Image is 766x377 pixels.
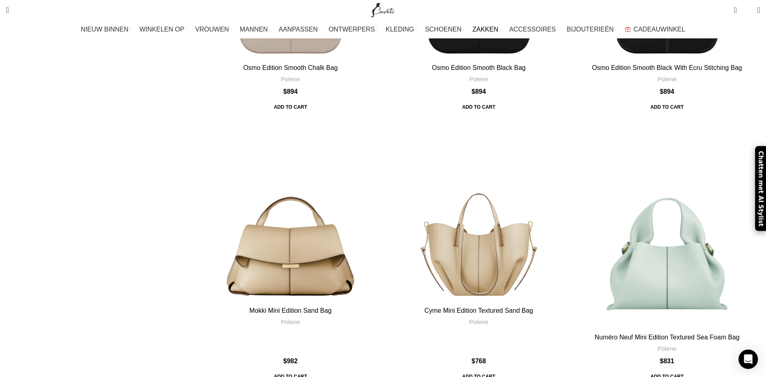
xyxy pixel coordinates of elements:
span: ONTWERPERS [329,25,375,33]
span: $ [283,88,287,95]
span: $ [660,88,663,95]
a: WINKELEN OP [139,21,187,38]
a: Cyme Mini Edition Textured Sand Bag [424,307,533,314]
a: KLEDING [386,21,417,38]
a: ZAKKEN [472,21,501,38]
span: Add to cart [645,100,689,114]
a: MANNEN [240,21,271,38]
span: KLEDING [386,25,414,33]
bdi: 894 [283,88,298,95]
a: Polene [469,75,488,83]
a: Numéro Neuf Mini Edition Textured Sea Foam Bag [574,117,760,330]
a: Add to cart: “Osmo Edition Smooth Black Bag” [456,100,501,114]
bdi: 982 [283,358,298,364]
a: AANPASSEN [279,21,321,38]
div: Hoofdnavigatie [2,21,764,38]
a: ACCESSOIRES [509,21,559,38]
a: Add to cart: “Osmo Edition Smooth Chalk Bag” [268,100,313,114]
span: $ [472,358,475,364]
a: Polene [281,318,300,326]
span: VROUWEN [195,25,229,33]
a: Zoeken [2,2,13,18]
span: Add to cart [268,100,313,114]
span: SCHOENEN [425,25,462,33]
span: AANPASSEN [279,25,318,33]
a: NIEUW BINNEN [81,21,131,38]
div: Intercom Messenger openen [739,350,758,369]
bdi: 768 [472,358,486,364]
a: ONTWERPERS [329,21,378,38]
a: Add to cart: “Osmo Edition Smooth Black With Ecru Stitching Bag” [645,100,689,114]
a: BIJOUTERIEËN [567,21,616,38]
a: Logo van de site [369,6,397,13]
a: Polene [657,75,676,83]
a: Osmo Edition Smooth Black With Ecru Stitching Bag [592,64,742,71]
a: SCHOENEN [425,21,464,38]
a: CADEAUWINKEL [625,21,685,38]
span: $ [660,358,663,364]
span: NIEUW BINNEN [81,25,128,33]
a: Numéro Neuf Mini Edition Textured Sea Foam Bag [594,334,739,341]
span: ZAKKEN [472,25,498,33]
font: 0 [737,5,739,9]
a: 0 [730,2,741,18]
span: $ [472,88,475,95]
a: VROUWEN [195,21,231,38]
bdi: 894 [472,88,486,95]
span: MANNEN [240,25,268,33]
img: GiftBag [625,27,631,32]
span: BIJOUTERIEËN [567,25,613,33]
span: WINKELEN OP [139,25,184,33]
span: Add to cart [456,100,501,114]
bdi: 831 [660,358,674,364]
a: Mokki Mini Edition Sand Bag [197,117,383,303]
div: My Wishlist [743,2,751,18]
a: Polene [469,318,488,326]
a: Mokki Mini Edition Sand Bag [250,307,332,314]
span: 0 [745,8,751,14]
span: ACCESSOIRES [509,25,556,33]
a: Osmo Edition Smooth Black Bag [432,64,526,71]
a: Polene [657,344,676,353]
a: Polene [281,75,300,83]
div: Search [2,2,13,18]
a: Osmo Edition Smooth Chalk Bag [243,64,338,71]
span: CADEAUWINKEL [634,25,685,33]
bdi: 894 [660,88,674,95]
a: Cyme Mini Edition Textured Sand Bag [386,117,572,303]
span: $ [283,358,287,364]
